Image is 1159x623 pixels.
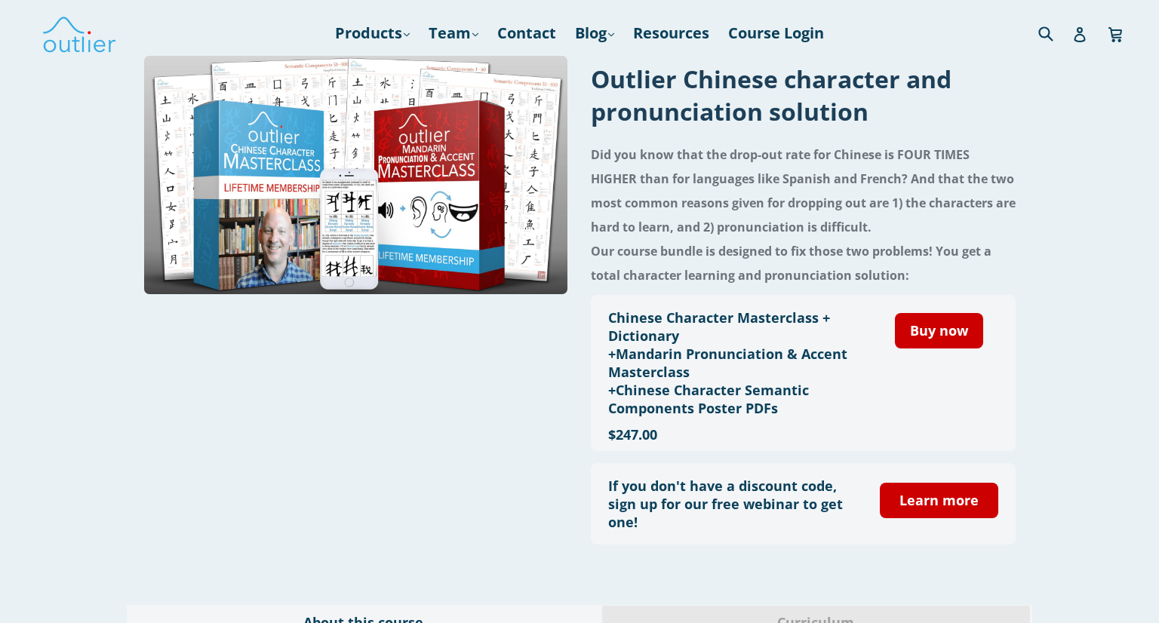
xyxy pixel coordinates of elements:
[895,313,983,348] a: Buy now
[721,20,832,47] a: Course Login
[490,20,564,47] a: Contact
[608,425,657,443] span: $247.00
[880,483,999,518] a: Learn more
[327,20,417,47] a: Products
[608,308,857,417] h3: Chinese Character Masterclass + Dictionary +Mandarin Pronunciation & Accent Masterclass +Chinese ...
[608,477,857,531] h3: If you don't have a discount code, sign up for our free webinar to get one!
[626,20,717,47] a: Resources
[567,20,622,47] a: Blog
[1034,17,1076,48] input: Search
[591,143,1016,287] h4: Did you know that the drop-out rate for Chinese is FOUR TIMES HIGHER than for languages like Span...
[42,11,117,55] img: Outlier Linguistics
[421,20,486,47] a: Team
[143,55,568,295] img: Chinese Total Package Outlier Linguistics
[591,63,1016,127] h1: Outlier Chinese character and pronunciation solution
